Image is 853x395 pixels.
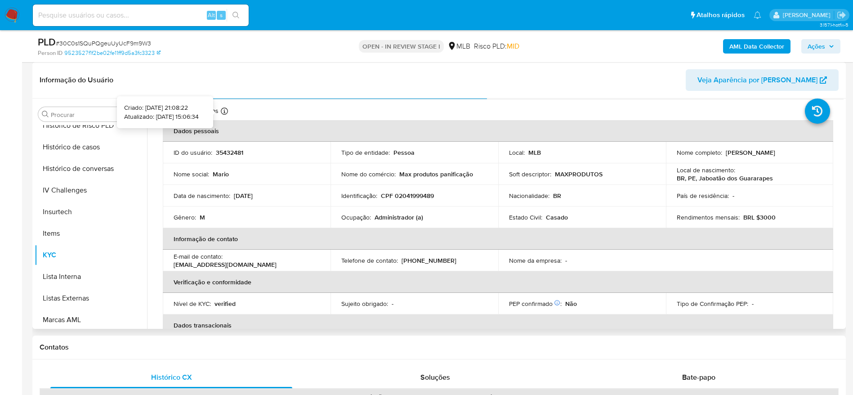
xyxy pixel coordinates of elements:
[35,158,147,180] button: Histórico de conversas
[174,252,223,260] p: E-mail de contato :
[359,40,444,53] p: OPEN - IN REVIEW STAGE I
[35,309,147,331] button: Marcas AML
[783,11,834,19] p: lucas.santiago@mercadolivre.com
[174,170,209,178] p: Nome social :
[341,170,396,178] p: Nome do comércio :
[546,213,568,221] p: Casado
[51,111,140,119] input: Procurar
[801,39,840,54] button: Ações
[174,213,196,221] p: Gênero :
[447,41,470,51] div: MLB
[35,115,147,136] button: Histórico de Risco PLD
[732,192,734,200] p: -
[163,314,833,336] th: Dados transacionais
[420,372,450,382] span: Soluções
[163,228,833,250] th: Informação de contato
[35,223,147,244] button: Items
[726,148,775,157] p: [PERSON_NAME]
[509,192,549,200] p: Nacionalidade :
[820,21,849,28] span: 3.157.1-hotfix-5
[35,287,147,309] button: Listas Externas
[682,372,715,382] span: Bate-papo
[402,256,456,265] p: [PHONE_NUMBER]
[341,192,377,200] p: Identificação :
[35,201,147,223] button: Insurtech
[677,213,740,221] p: Rendimentos mensais :
[392,300,393,308] p: -
[33,9,249,21] input: Pesquise usuários ou casos...
[56,39,151,48] span: # 30C0s1SQuPQgeuUyUcF9m9W3
[213,170,229,178] p: Mario
[509,300,562,308] p: PEP confirmado :
[38,35,56,49] b: PLD
[509,170,551,178] p: Soft descriptor :
[208,11,215,19] span: Alt
[677,148,722,157] p: Nome completo :
[341,256,398,265] p: Telefone de contato :
[754,11,761,19] a: Notificações
[375,213,423,221] p: Administrador (a)
[677,300,748,308] p: Tipo de Confirmação PEP :
[200,213,205,221] p: M
[509,213,542,221] p: Estado Civil :
[677,174,773,182] p: BR, PE, Jaboatão dos Guararapes
[399,170,473,178] p: Max produtos panificação
[38,49,63,57] b: Person ID
[341,300,388,308] p: Sujeito obrigado :
[174,148,212,157] p: ID do usuário :
[808,39,825,54] span: Ações
[528,148,541,157] p: MLB
[565,256,567,265] p: -
[174,260,277,269] p: [EMAIL_ADDRESS][DOMAIN_NAME]
[686,69,839,91] button: Veja Aparência por [PERSON_NAME]
[677,192,729,200] p: País de residência :
[565,300,577,308] p: Não
[163,120,833,142] th: Dados pessoais
[743,213,776,221] p: BRL $3000
[174,300,211,308] p: Nível de KYC :
[677,166,735,174] p: Local de nascimento :
[697,10,745,20] span: Atalhos rápidos
[509,256,562,265] p: Nome da empresa :
[555,170,603,178] p: MAXPRODUTOS
[393,148,415,157] p: Pessoa
[40,343,839,352] h1: Contatos
[64,49,161,57] a: 9523527f1f2be02fe11ff9d5a3fc3323
[220,11,223,19] span: s
[174,192,230,200] p: Data de nascimento :
[341,148,390,157] p: Tipo de entidade :
[40,76,113,85] h1: Informação do Usuário
[35,136,147,158] button: Histórico de casos
[729,39,784,54] b: AML Data Collector
[42,111,49,118] button: Procurar
[124,112,199,121] p: Atualizado: [DATE] 15:06:34
[837,10,846,20] a: Sair
[723,39,790,54] button: AML Data Collector
[234,192,253,200] p: [DATE]
[474,41,519,51] span: Risco PLD:
[35,180,147,201] button: IV Challenges
[163,271,833,293] th: Verificação e conformidade
[381,192,434,200] p: CPF 02041999489
[507,41,519,51] span: MID
[35,244,147,266] button: KYC
[124,103,199,112] p: Criado: [DATE] 21:08:22
[227,9,245,22] button: search-icon
[216,148,243,157] p: 35432481
[553,192,561,200] p: BR
[151,372,192,382] span: Histórico CX
[35,266,147,287] button: Lista Interna
[341,213,371,221] p: Ocupação :
[214,300,236,308] p: verified
[697,69,817,91] span: Veja Aparência por [PERSON_NAME]
[752,300,754,308] p: -
[509,148,525,157] p: Local :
